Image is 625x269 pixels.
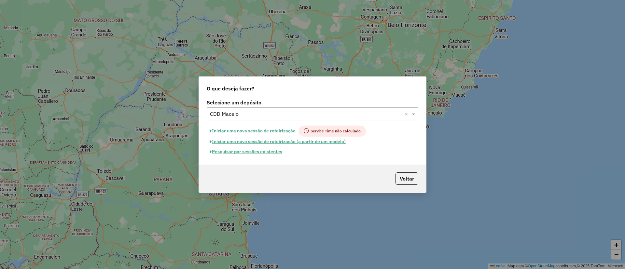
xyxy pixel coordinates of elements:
button: Iniciar uma nova sessão de roteirização (a partir de um modelo) [207,137,349,147]
span: O que deseja fazer? [207,85,254,92]
span: Service Time não calculado [299,126,366,137]
label: Selecione um depósito [207,99,418,106]
span: Clear all [405,110,410,118]
button: Iniciar uma nova sessão de roteirização [207,126,299,137]
button: Pesquisar por sessões existentes [207,147,285,157]
button: Voltar [396,172,418,185]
